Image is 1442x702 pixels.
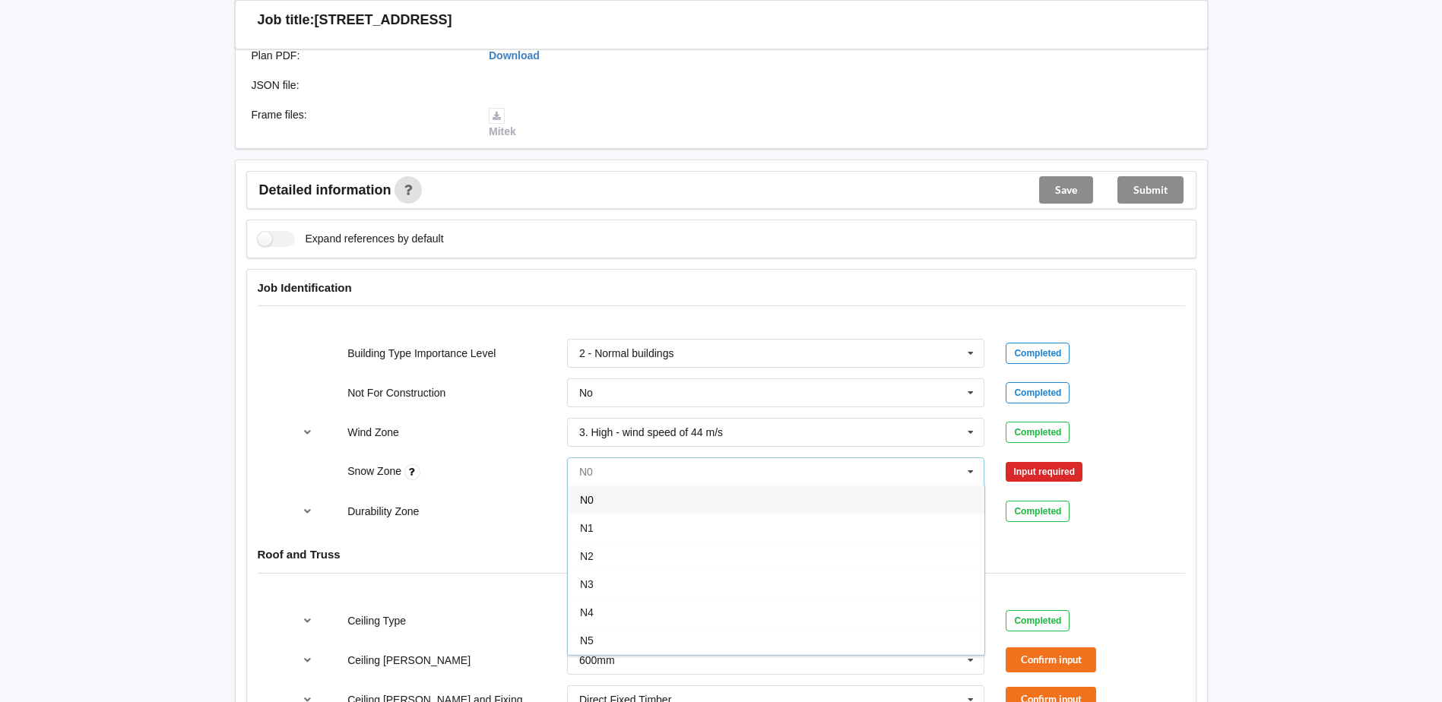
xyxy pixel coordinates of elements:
[258,280,1185,295] h4: Job Identification
[241,107,479,139] div: Frame files :
[1006,343,1070,364] div: Completed
[347,347,496,359] label: Building Type Importance Level
[241,77,479,93] div: JSON file :
[579,348,674,359] div: 2 - Normal buildings
[1006,610,1070,631] div: Completed
[258,547,1185,561] h4: Roof and Truss
[580,606,594,618] span: N4
[489,109,516,138] a: Mitek
[293,607,322,634] button: reference-toggle
[259,183,391,197] span: Detailed information
[315,11,452,29] h3: [STREET_ADDRESS]
[347,465,404,477] label: Snow Zone
[1006,422,1070,443] div: Completed
[293,498,322,525] button: reference-toggle
[580,522,594,534] span: N1
[293,419,322,446] button: reference-toggle
[579,427,723,438] div: 3. High - wind speed of 44 m/s
[258,231,444,247] label: Expand references by default
[580,550,594,562] span: N2
[241,48,479,63] div: Plan PDF :
[347,654,471,666] label: Ceiling [PERSON_NAME]
[579,655,615,666] div: 600mm
[580,634,594,647] span: N5
[579,387,593,398] div: No
[347,426,399,438] label: Wind Zone
[1006,647,1096,672] button: Confirm input
[1006,501,1070,522] div: Completed
[580,494,594,506] span: N0
[1006,382,1070,403] div: Completed
[1006,462,1082,482] div: Input required
[489,49,540,62] a: Download
[347,505,419,517] label: Durability Zone
[580,578,594,590] span: N3
[258,11,315,29] h3: Job title:
[293,647,322,674] button: reference-toggle
[347,387,445,399] label: Not For Construction
[347,615,406,627] label: Ceiling Type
